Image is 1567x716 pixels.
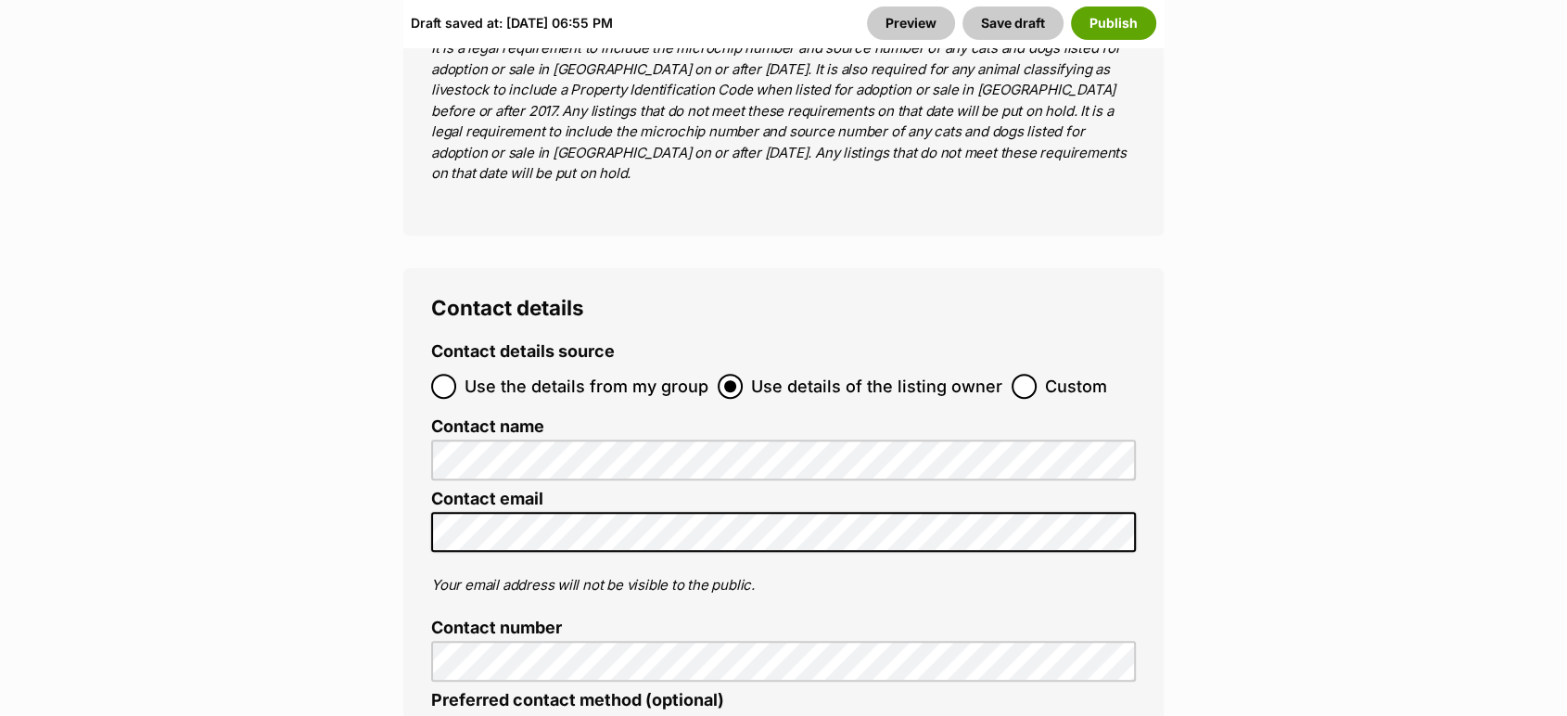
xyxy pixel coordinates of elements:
label: Contact name [431,417,1136,437]
label: Contact email [431,490,1136,509]
div: Draft saved at: [DATE] 06:55 PM [411,6,613,40]
label: Contact details source [431,342,615,362]
label: Preferred contact method (optional) [431,691,724,710]
p: It is a legal requirement to include the microchip number and source number of any cats and dogs ... [431,38,1136,185]
a: Preview [867,6,955,40]
label: Contact number [431,619,1136,638]
button: Save draft [962,6,1064,40]
button: Publish [1071,6,1156,40]
span: Use details of the listing owner [751,374,1002,399]
span: Use the details from my group [465,374,708,399]
span: Custom [1045,374,1107,399]
p: Your email address will not be visible to the public. [431,575,1136,596]
span: Contact details [431,295,584,320]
